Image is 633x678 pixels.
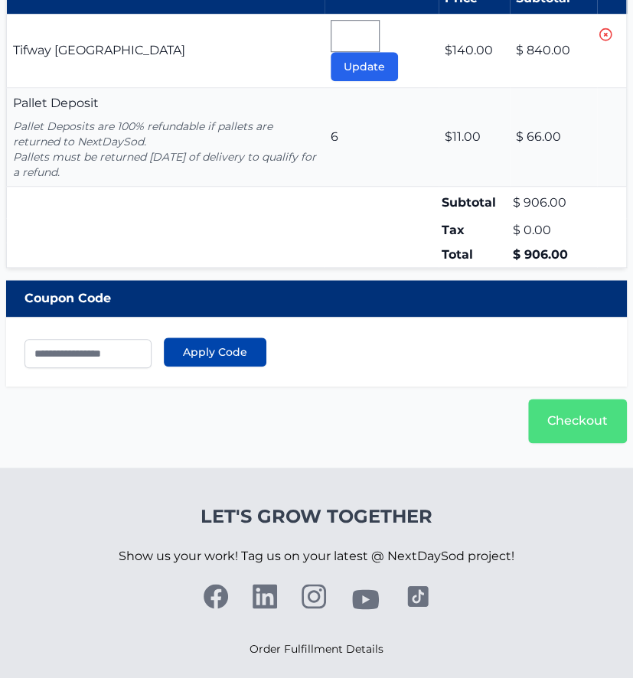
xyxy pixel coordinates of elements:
[331,52,398,81] button: Update
[528,399,627,443] a: Checkout
[439,187,510,219] td: Subtotal
[250,641,383,655] a: Order Fulfillment Details
[439,243,510,268] td: Total
[6,280,627,317] div: Coupon Code
[164,337,266,367] button: Apply Code
[510,218,597,243] td: $ 0.00
[439,218,510,243] td: Tax
[510,14,597,88] td: $ 840.00
[7,14,325,88] td: Tifway [GEOGRAPHIC_DATA]
[439,88,510,187] td: $11.00
[510,187,597,219] td: $ 906.00
[183,344,247,360] span: Apply Code
[119,529,514,584] p: Show us your work! Tag us on your latest @ NextDaySod project!
[510,243,597,268] td: $ 906.00
[510,88,597,187] td: $ 66.00
[325,88,439,187] td: 6
[119,504,514,529] h4: Let's Grow Together
[7,88,325,187] td: Pallet Deposit
[439,14,510,88] td: $140.00
[13,119,318,180] p: Pallet Deposits are 100% refundable if pallets are returned to NextDaySod. Pallets must be return...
